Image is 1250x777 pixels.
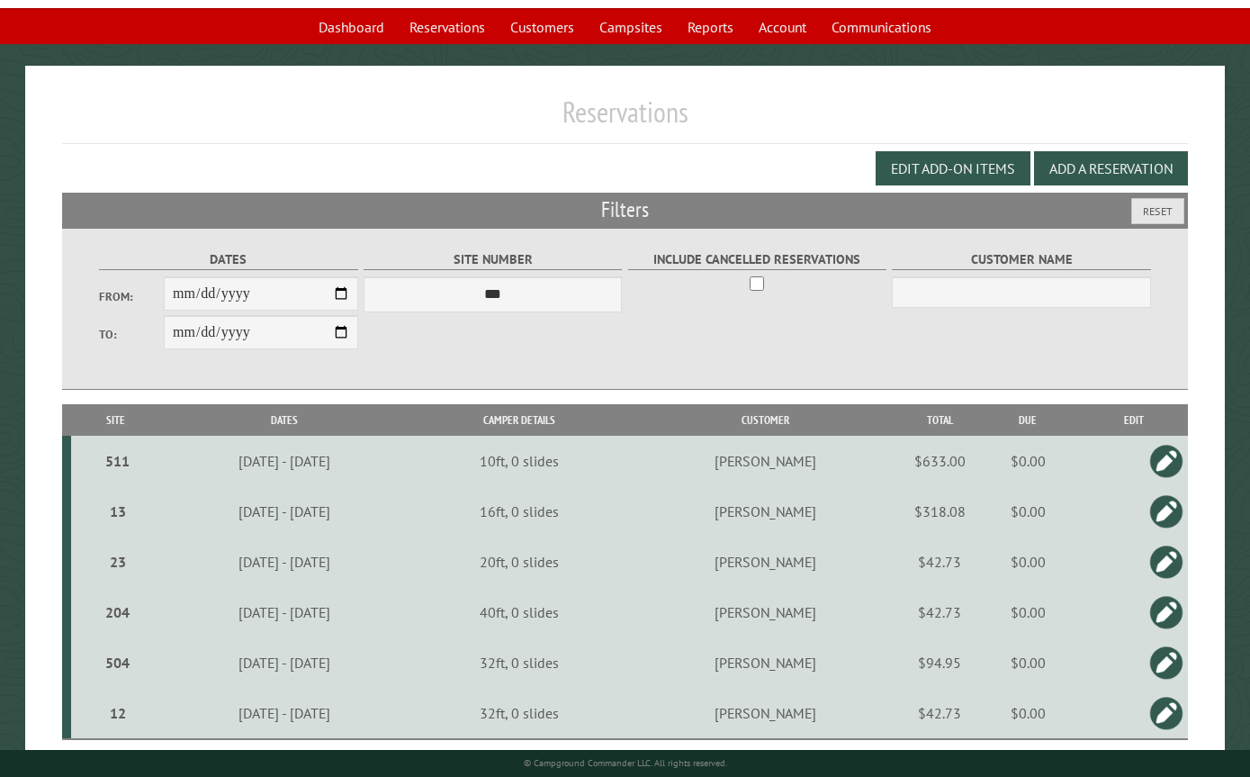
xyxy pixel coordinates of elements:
[399,10,496,44] a: Reservations
[904,587,976,637] td: $42.73
[589,10,673,44] a: Campsites
[410,688,628,739] td: 32ft, 0 slides
[628,249,886,270] label: Include Cancelled Reservations
[62,95,1187,144] h1: Reservations
[904,404,976,436] th: Total
[976,436,1080,486] td: $0.00
[410,637,628,688] td: 32ft, 0 slides
[78,603,157,621] div: 204
[1081,404,1188,436] th: Edit
[628,404,904,436] th: Customer
[78,654,157,672] div: 504
[1034,151,1188,185] button: Add a Reservation
[876,151,1030,185] button: Edit Add-on Items
[499,10,585,44] a: Customers
[904,486,976,537] td: $318.08
[78,704,157,722] div: 12
[628,486,904,537] td: [PERSON_NAME]
[71,404,159,436] th: Site
[78,452,157,470] div: 511
[904,688,976,739] td: $42.73
[628,637,904,688] td: [PERSON_NAME]
[99,249,357,270] label: Dates
[821,10,942,44] a: Communications
[976,688,1080,739] td: $0.00
[99,326,164,343] label: To:
[364,249,622,270] label: Site Number
[159,404,409,436] th: Dates
[1131,198,1184,224] button: Reset
[976,637,1080,688] td: $0.00
[677,10,744,44] a: Reports
[976,404,1080,436] th: Due
[78,502,157,520] div: 13
[99,288,164,305] label: From:
[628,688,904,739] td: [PERSON_NAME]
[524,757,727,769] small: © Campground Commander LLC. All rights reserved.
[976,486,1080,537] td: $0.00
[163,603,408,621] div: [DATE] - [DATE]
[410,486,628,537] td: 16ft, 0 slides
[748,10,817,44] a: Account
[410,537,628,587] td: 20ft, 0 slides
[62,193,1187,227] h2: Filters
[163,502,408,520] div: [DATE] - [DATE]
[163,452,408,470] div: [DATE] - [DATE]
[904,537,976,587] td: $42.73
[163,654,408,672] div: [DATE] - [DATE]
[78,553,157,571] div: 23
[410,436,628,486] td: 10ft, 0 slides
[628,587,904,637] td: [PERSON_NAME]
[976,537,1080,587] td: $0.00
[410,404,628,436] th: Camper Details
[976,587,1080,637] td: $0.00
[628,537,904,587] td: [PERSON_NAME]
[410,587,628,637] td: 40ft, 0 slides
[308,10,395,44] a: Dashboard
[904,637,976,688] td: $94.95
[163,553,408,571] div: [DATE] - [DATE]
[628,436,904,486] td: [PERSON_NAME]
[904,436,976,486] td: $633.00
[163,704,408,722] div: [DATE] - [DATE]
[892,249,1150,270] label: Customer Name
